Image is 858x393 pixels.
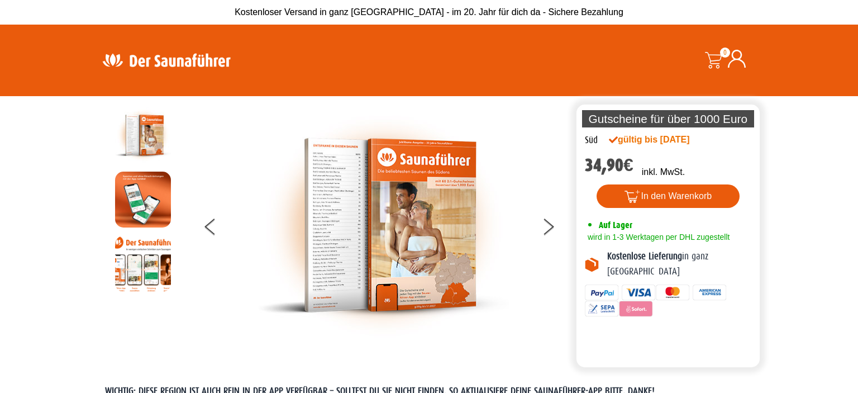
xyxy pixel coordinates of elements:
[585,155,633,176] bdi: 34,90
[235,7,623,17] span: Kostenloser Versand in ganz [GEOGRAPHIC_DATA] - im 20. Jahr für dich da - Sichere Bezahlung
[115,107,171,163] img: der-saunafuehrer-2025-sued
[115,172,171,228] img: MOCKUP-iPhone_regional
[115,236,171,292] img: Anleitung7tn
[720,48,730,58] span: 0
[597,184,740,208] button: In den Warenkorb
[607,251,682,262] b: Kostenlose Lieferung
[623,155,633,176] span: €
[599,220,632,230] span: Auf Lager
[585,133,598,148] div: Süd
[258,107,509,343] img: der-saunafuehrer-2025-sued
[642,165,685,179] p: inkl. MwSt.
[582,110,754,127] p: Gutscheine für über 1000 Euro
[585,233,730,242] span: wird in 1-3 Werktagen per DHL zugestellt
[609,133,714,146] div: gültig bis [DATE]
[607,249,751,279] p: in ganz [GEOGRAPHIC_DATA]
